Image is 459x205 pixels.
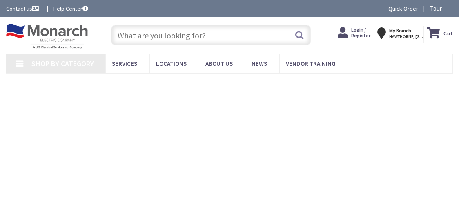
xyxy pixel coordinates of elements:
[31,59,94,68] span: Shop By Category
[6,24,88,49] img: Monarch Electric Company
[430,5,451,12] span: Tour
[53,5,88,13] a: Help Center
[389,27,411,34] strong: My Branch
[377,26,420,41] div: My Branch HAWTHORNE, [GEOGRAPHIC_DATA]
[112,60,137,68] span: Services
[6,5,40,13] a: Contact us
[389,34,424,39] span: HAWTHORNE, [GEOGRAPHIC_DATA]
[156,60,187,68] span: Locations
[286,60,336,68] span: Vendor Training
[388,5,418,13] a: Quick Order
[252,60,267,68] span: News
[443,26,453,41] strong: Cart
[427,26,453,41] a: Cart
[351,27,370,38] span: Login / Register
[205,60,233,68] span: About Us
[338,26,370,40] a: Login / Register
[111,25,310,45] input: What are you looking for?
